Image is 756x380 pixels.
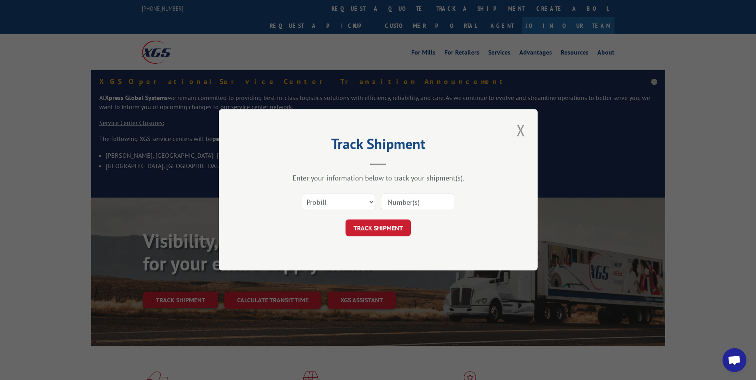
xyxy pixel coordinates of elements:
[259,174,498,183] div: Enter your information below to track your shipment(s).
[514,119,528,141] button: Close modal
[723,348,746,372] a: Open chat
[381,194,454,211] input: Number(s)
[346,220,411,237] button: TRACK SHIPMENT
[259,138,498,153] h2: Track Shipment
